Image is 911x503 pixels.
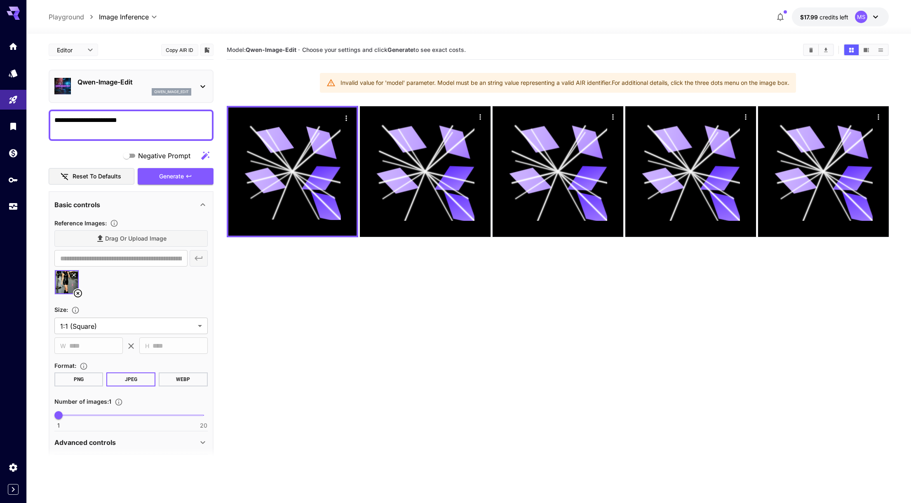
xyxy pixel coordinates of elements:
[54,433,208,452] div: Advanced controls
[859,44,873,55] button: Show images in video view
[8,148,18,158] div: Wallet
[200,421,207,430] span: 20
[8,39,18,49] div: Home
[60,321,195,331] span: 1:1 (Square)
[54,220,107,227] span: Reference Images :
[387,46,413,53] b: Generate
[54,74,208,99] div: Qwen-Image-Editqwen_image_edit
[49,12,99,22] nav: breadcrumb
[8,462,18,473] div: Settings
[8,484,19,495] button: Expand sidebar
[340,75,789,90] div: Invalid value for 'model' parameter. Model must be an string value representing a valid AIR ident...
[8,121,18,131] div: Library
[302,46,466,53] span: Choose your settings and click to see exact costs.
[138,151,190,161] span: Negative Prompt
[111,398,126,406] button: Specify how many images to generate in a single request. Each image generation will be charged se...
[76,362,91,370] button: Choose the file format for the output image.
[49,12,84,22] a: Playground
[246,46,296,53] b: Qwen-Image-Edit
[203,45,211,55] button: Add to library
[77,77,191,87] p: Qwen-Image-Edit
[227,46,296,53] span: Model:
[340,112,352,124] div: Actions
[872,110,884,123] div: Actions
[54,195,208,215] div: Basic controls
[54,200,100,210] p: Basic controls
[855,11,867,23] div: MS
[161,44,198,56] button: Copy AIR ID
[154,89,189,95] p: qwen_image_edit
[99,12,149,22] span: Image Inference
[54,362,76,369] span: Format :
[54,306,68,313] span: Size :
[873,44,888,55] button: Show images in list view
[145,341,149,351] span: H
[57,46,82,54] span: Editor
[106,372,155,386] button: JPEG
[819,44,833,55] button: Download All
[107,219,122,227] button: Upload a reference image to guide the result. This is needed for Image-to-Image or Inpainting. Su...
[54,398,111,405] span: Number of images : 1
[800,13,848,21] div: $17.99139
[803,44,834,56] div: Clear ImagesDownload All
[739,110,751,123] div: Actions
[138,168,214,185] button: Generate
[8,175,18,185] div: API Keys
[800,14,819,21] span: $17.99
[606,110,619,123] div: Actions
[792,7,889,26] button: $17.99139MS
[57,421,60,430] span: 1
[8,95,18,105] div: Playground
[159,171,184,182] span: Generate
[844,44,859,55] button: Show images in grid view
[54,437,116,447] p: Advanced controls
[298,45,300,55] p: ·
[843,44,889,56] div: Show images in grid viewShow images in video viewShow images in list view
[8,68,18,78] div: Models
[8,201,18,212] div: Usage
[159,372,208,386] button: WEBP
[68,306,83,314] button: Adjust the dimensions of the generated image by specifying its width and height in pixels, or sel...
[819,14,848,21] span: credits left
[804,44,818,55] button: Clear Images
[474,110,486,123] div: Actions
[60,341,66,351] span: W
[54,372,103,386] button: PNG
[49,168,134,185] button: Reset to defaults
